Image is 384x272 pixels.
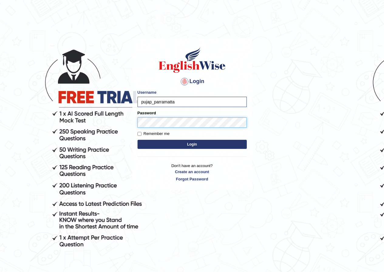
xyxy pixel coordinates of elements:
[138,163,247,182] p: Don't have an account?
[138,176,247,182] a: Forgot Password
[138,140,247,149] button: Login
[138,131,170,137] label: Remember me
[158,46,227,74] img: Logo of English Wise sign in for intelligent practice with AI
[138,77,247,86] h4: Login
[138,169,247,175] a: Create an account
[138,89,157,95] label: Username
[138,110,156,116] label: Password
[138,132,141,136] input: Remember me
